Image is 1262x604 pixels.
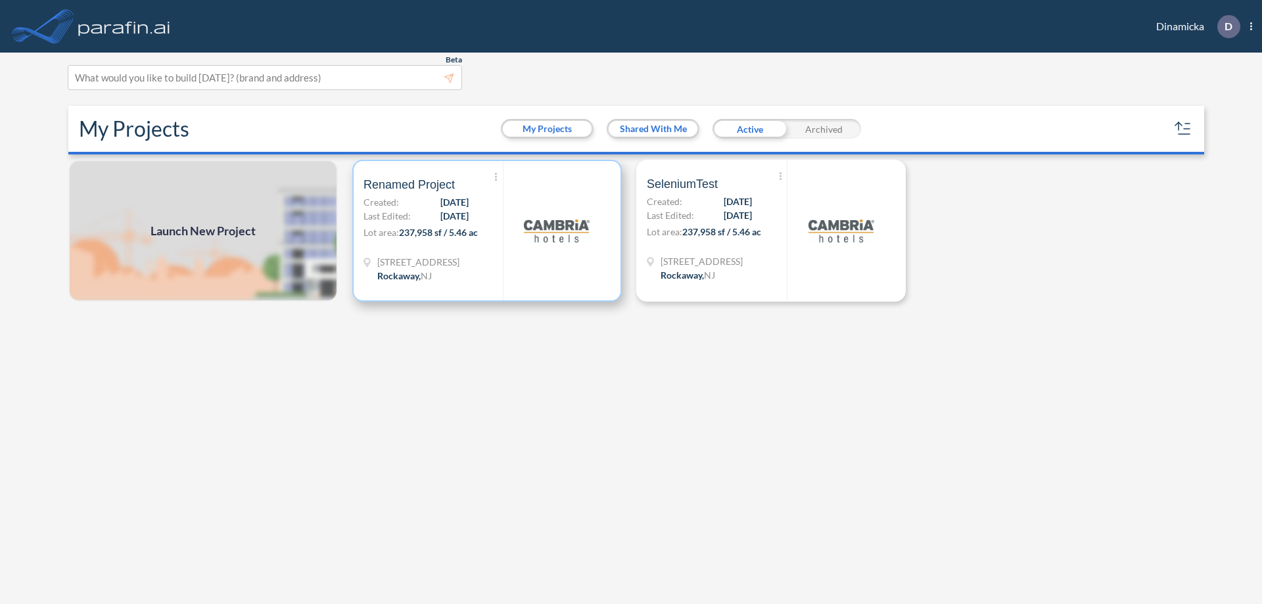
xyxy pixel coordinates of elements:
[399,227,478,238] span: 237,958 sf / 5.46 ac
[661,268,715,282] div: Rockaway, NJ
[377,269,432,283] div: Rockaway, NJ
[377,270,421,281] span: Rockaway ,
[440,195,469,209] span: [DATE]
[503,121,592,137] button: My Projects
[647,208,694,222] span: Last Edited:
[1136,15,1252,38] div: Dinamicka
[661,269,704,281] span: Rockaway ,
[609,121,697,137] button: Shared With Me
[76,13,173,39] img: logo
[661,254,743,268] span: 321 Mt Hope Ave
[787,119,861,139] div: Archived
[647,195,682,208] span: Created:
[363,227,399,238] span: Lot area:
[724,208,752,222] span: [DATE]
[68,160,338,302] img: add
[68,160,338,302] a: Launch New Project
[647,176,718,192] span: SeleniumTest
[363,177,455,193] span: Renamed Project
[1225,20,1232,32] p: D
[446,55,462,65] span: Beta
[713,119,787,139] div: Active
[363,195,399,209] span: Created:
[808,198,874,264] img: logo
[79,116,189,141] h2: My Projects
[724,195,752,208] span: [DATE]
[421,270,432,281] span: NJ
[151,222,256,240] span: Launch New Project
[524,198,590,264] img: logo
[704,269,715,281] span: NJ
[647,226,682,237] span: Lot area:
[377,255,459,269] span: 321 Mt Hope Ave
[440,209,469,223] span: [DATE]
[682,226,761,237] span: 237,958 sf / 5.46 ac
[1173,118,1194,139] button: sort
[363,209,411,223] span: Last Edited:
